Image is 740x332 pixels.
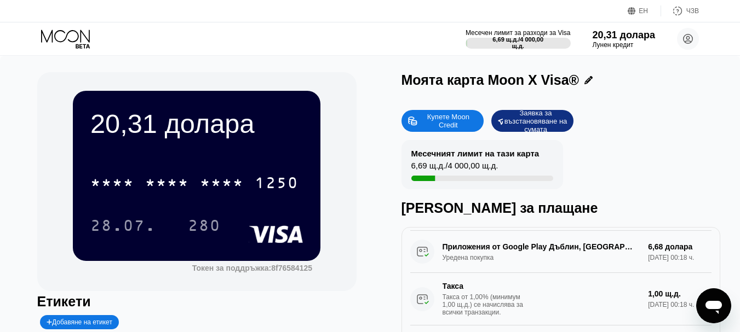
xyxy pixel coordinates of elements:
[255,176,299,193] font: 1250
[466,29,571,37] font: Месечен лимит за разходи за Visa
[696,288,731,323] iframe: Бутон за стартиране на прозореца за текстови съобщения
[52,318,112,326] font: Добавяне на етикет
[686,7,699,15] font: ЧЗВ
[593,30,655,49] div: 20,31 долараЛунен кредит
[466,29,571,49] div: Месечен лимит за разходи за Visa6,69 щ.д./4 000,00 щ.д.
[401,200,598,215] font: [PERSON_NAME] за плащане
[401,110,484,132] div: Купете Moon Credit
[410,273,712,325] div: ТаксаТакса от 1,00% (минимум 1,00 щ.д.) се начислява за всички транзакции.1,00 щ.д.[DATE] 00:18 ч.
[37,294,91,309] font: Етикети
[90,218,156,236] font: 28.07.
[593,30,655,40] font: 20,31 долара
[180,212,229,239] div: 280
[192,264,312,272] div: Токен за поддръжка:8f76584125
[401,72,580,88] font: Моята карта Moon X Visa®
[648,301,694,308] font: [DATE] 00:18 ч.
[512,36,546,49] font: 4 000,00 щ.д.
[518,36,520,43] font: /
[628,5,661,16] div: ЕН
[491,110,573,132] div: Заявка за възстановяване на сумата
[443,282,464,290] font: Такса
[448,161,498,170] font: 4 000,00 щ.д.
[639,7,648,15] font: ЕН
[661,5,699,16] div: ЧЗВ
[445,161,448,170] font: /
[192,264,272,272] font: Токен за поддръжка:
[443,293,524,316] font: Такса от 1,00% (минимум 1,00 щ.д.) се начислява за всички транзакции.
[648,289,681,298] font: 1,00 щ.д.
[492,36,518,43] font: 6,69 щ.д.
[411,149,540,158] font: Месечният лимит на тази карта
[504,109,569,133] font: Заявка за възстановяване на сумата
[82,212,164,239] div: 28.07.
[593,41,634,49] font: Лунен кредит
[188,218,221,236] font: 280
[90,109,255,138] font: 20,31 долара
[40,315,119,329] div: Добавяне на етикет
[427,113,472,129] font: Купете Moon Credit
[411,161,446,170] font: 6,69 щ.д.
[271,264,312,272] font: 8f76584125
